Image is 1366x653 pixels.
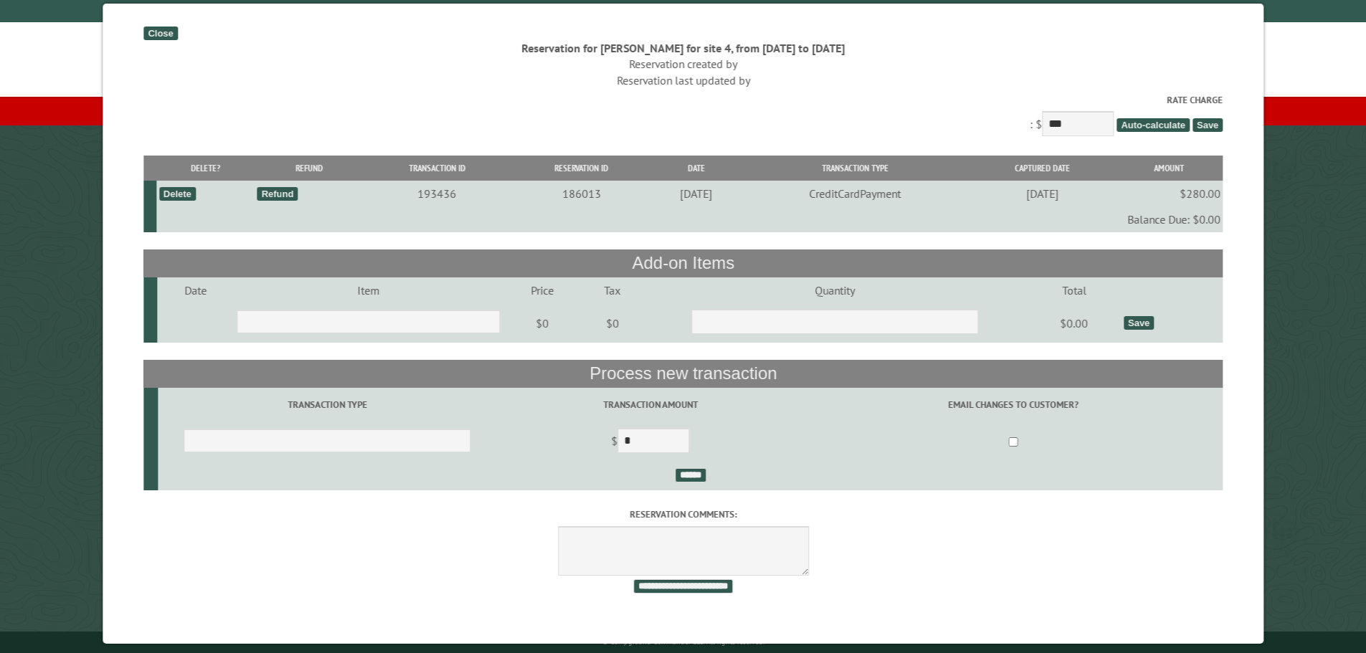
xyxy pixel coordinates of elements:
td: $0 [502,303,582,343]
th: Captured Date [969,156,1114,181]
th: Amount [1114,156,1223,181]
td: $ [496,422,804,462]
div: Reservation last updated by [143,72,1223,88]
label: Reservation comments: [143,507,1223,521]
th: Process new transaction [143,360,1223,387]
td: $0 [582,303,642,343]
label: Transaction Amount [498,398,802,411]
td: Item [234,277,502,303]
div: Reservation for [PERSON_NAME] for site 4, from [DATE] to [DATE] [143,40,1223,56]
td: 193436 [363,181,511,206]
td: Price [502,277,582,303]
div: Close [143,27,177,40]
td: [DATE] [652,181,739,206]
span: Save [1192,118,1223,132]
td: Tax [582,277,642,303]
td: Date [157,277,235,303]
th: Reservation ID [511,156,652,181]
div: : $ [143,93,1223,140]
td: Quantity [642,277,1026,303]
div: Reservation created by [143,56,1223,72]
small: © Campground Commander LLC. All rights reserved. [602,637,764,647]
th: Transaction Type [740,156,969,181]
td: [DATE] [969,181,1114,206]
th: Date [652,156,739,181]
td: Total [1027,277,1121,303]
div: Save [1124,316,1154,330]
th: Refund [255,156,363,181]
th: Transaction ID [363,156,511,181]
div: Refund [257,187,298,201]
td: Balance Due: $0.00 [156,206,1223,232]
label: Email changes to customer? [806,398,1220,411]
td: CreditCardPayment [740,181,969,206]
label: Rate Charge [143,93,1223,107]
td: $0.00 [1027,303,1121,343]
td: $280.00 [1114,181,1223,206]
td: 186013 [511,181,652,206]
th: Delete? [156,156,255,181]
span: Auto-calculate [1116,118,1190,132]
div: Delete [158,187,195,201]
th: Add-on Items [143,249,1223,277]
label: Transaction Type [160,398,494,411]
